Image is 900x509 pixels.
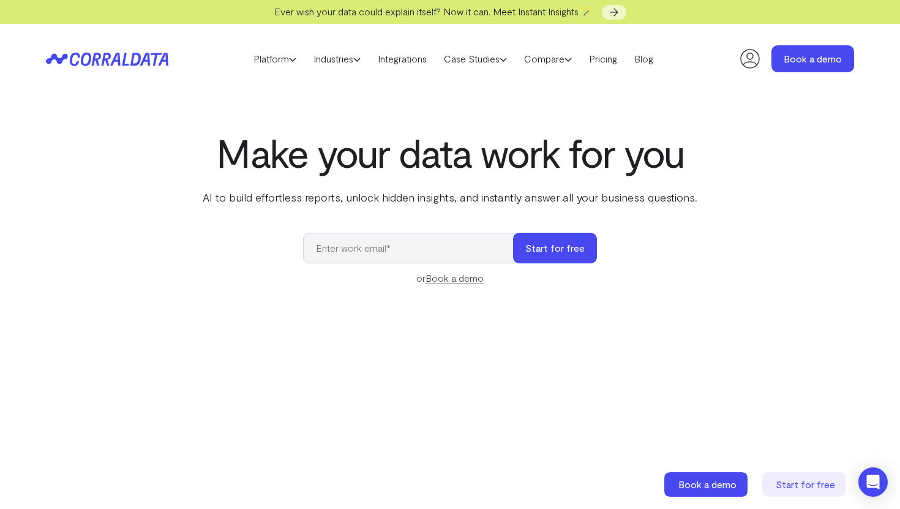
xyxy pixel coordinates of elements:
[580,50,626,68] a: Pricing
[305,50,369,68] a: Industries
[303,271,597,285] div: or
[771,45,854,72] a: Book a demo
[626,50,662,68] a: Blog
[435,50,516,68] a: Case Studies
[426,272,484,284] a: Book a demo
[858,467,888,497] div: Open Intercom Messenger
[369,50,435,68] a: Integrations
[245,50,305,68] a: Platform
[762,472,848,497] a: Start for free
[678,478,737,490] span: Book a demo
[200,189,700,205] p: AI to build effortless reports, unlock hidden insights, and instantly answer all your business qu...
[274,6,593,17] span: Ever wish your data could explain itself? Now it can. Meet Instant Insights 🪄
[776,478,835,490] span: Start for free
[664,472,750,497] a: Book a demo
[513,233,597,263] button: Start for free
[200,130,700,175] h1: Make your data work for you
[516,50,580,68] a: Compare
[303,233,525,263] input: Enter work email*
